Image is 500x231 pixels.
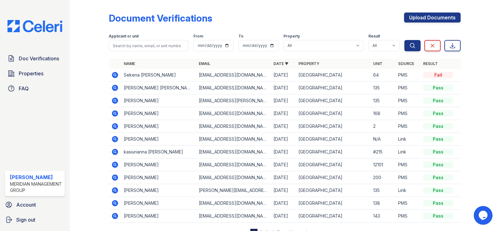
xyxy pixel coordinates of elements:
td: [GEOGRAPHIC_DATA] [296,82,371,94]
td: [GEOGRAPHIC_DATA] [296,94,371,107]
a: Upload Documents [404,13,461,23]
span: FAQ [19,85,29,92]
a: Property [298,61,319,66]
td: 200 [371,171,396,184]
a: Source [398,61,414,66]
td: [EMAIL_ADDRESS][DOMAIN_NAME] [196,197,271,210]
span: Doc Verifications [19,55,59,62]
label: Result [368,34,380,39]
td: [EMAIL_ADDRESS][DOMAIN_NAME] [196,82,271,94]
td: 135 [371,82,396,94]
td: #215 [371,146,396,158]
td: 135 [371,94,396,107]
td: kasiurianna [PERSON_NAME] [121,146,196,158]
td: [PERSON_NAME] [121,171,196,184]
td: [PERSON_NAME] [121,184,196,197]
img: CE_Logo_Blue-a8612792a0a2168367f1c8372b55b34899dd931a85d93a1a3d3e32e68fde9ad4.png [2,20,67,32]
div: Meridian Management Group [10,181,62,193]
td: [DATE] [271,107,296,120]
td: [DATE] [271,69,296,82]
td: [DATE] [271,171,296,184]
td: PMS [396,107,421,120]
td: [GEOGRAPHIC_DATA] [296,210,371,223]
td: [DATE] [271,94,296,107]
a: Account [2,198,67,211]
div: Pass [423,162,453,168]
td: [DATE] [271,133,296,146]
div: Pass [423,149,453,155]
a: Date ▼ [273,61,288,66]
a: Doc Verifications [5,52,65,65]
a: Result [423,61,438,66]
td: 12101 [371,158,396,171]
td: [EMAIL_ADDRESS][DOMAIN_NAME] [196,69,271,82]
td: [DATE] [271,158,296,171]
div: Pass [423,200,453,206]
label: From [193,34,203,39]
td: [EMAIL_ADDRESS][PERSON_NAME][DOMAIN_NAME] [196,94,271,107]
span: Properties [19,70,43,77]
td: PMS [396,197,421,210]
td: [DATE] [271,184,296,197]
td: [PERSON_NAME] [PERSON_NAME] [121,82,196,94]
td: 168 [371,107,396,120]
div: Pass [423,98,453,104]
td: [EMAIL_ADDRESS][DOMAIN_NAME] [196,133,271,146]
td: 2 [371,120,396,133]
td: PMS [396,171,421,184]
td: [PERSON_NAME] [121,210,196,223]
td: [EMAIL_ADDRESS][DOMAIN_NAME] [196,120,271,133]
td: [GEOGRAPHIC_DATA] [296,120,371,133]
td: Link [396,184,421,197]
td: [GEOGRAPHIC_DATA] [296,69,371,82]
td: PMS [396,158,421,171]
span: Account [16,201,36,208]
div: Fail [423,72,453,78]
span: Sign out [16,216,35,223]
label: To [238,34,243,39]
td: [GEOGRAPHIC_DATA] [296,146,371,158]
td: [PERSON_NAME] [121,107,196,120]
td: PMS [396,210,421,223]
label: Applicant or unit [109,34,139,39]
div: Pass [423,123,453,129]
a: Name [124,61,135,66]
td: 138 [371,197,396,210]
td: [DATE] [271,197,296,210]
td: PMS [396,69,421,82]
td: [GEOGRAPHIC_DATA] [296,184,371,197]
label: Property [283,34,300,39]
td: [PERSON_NAME] [121,158,196,171]
a: FAQ [5,82,65,95]
td: [DATE] [271,146,296,158]
input: Search by name, email, or unit number [109,40,188,51]
td: Link [396,133,421,146]
div: Document Verifications [109,13,212,24]
td: [DATE] [271,120,296,133]
a: Properties [5,67,65,80]
td: [EMAIL_ADDRESS][DOMAIN_NAME] [196,158,271,171]
td: N/A [371,133,396,146]
td: PMS [396,120,421,133]
a: Sign out [2,213,67,226]
td: [EMAIL_ADDRESS][DOMAIN_NAME] [196,171,271,184]
div: Pass [423,174,453,181]
a: Email [199,61,210,66]
div: Pass [423,110,453,117]
div: Pass [423,187,453,193]
td: [GEOGRAPHIC_DATA] [296,171,371,184]
td: [GEOGRAPHIC_DATA] [296,133,371,146]
td: [PERSON_NAME] [121,94,196,107]
td: [DATE] [271,82,296,94]
div: Pass [423,136,453,142]
td: PMS [396,94,421,107]
div: Pass [423,213,453,219]
td: 135 [371,184,396,197]
div: [PERSON_NAME] [10,173,62,181]
td: [DATE] [271,210,296,223]
td: [EMAIL_ADDRESS][DOMAIN_NAME] [196,146,271,158]
td: [PERSON_NAME] [121,197,196,210]
td: [GEOGRAPHIC_DATA] [296,107,371,120]
div: Pass [423,85,453,91]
